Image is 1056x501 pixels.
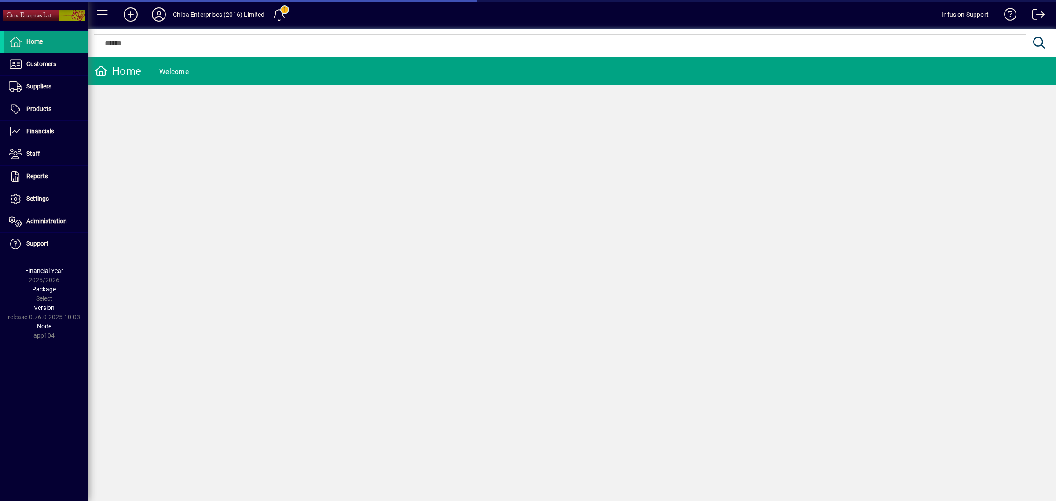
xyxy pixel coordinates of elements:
[997,2,1017,30] a: Knowledge Base
[34,304,55,311] span: Version
[26,173,48,180] span: Reports
[37,323,51,330] span: Node
[26,38,43,45] span: Home
[26,60,56,67] span: Customers
[159,65,189,79] div: Welcome
[4,53,88,75] a: Customers
[26,195,49,202] span: Settings
[4,98,88,120] a: Products
[4,76,88,98] a: Suppliers
[4,143,88,165] a: Staff
[26,128,54,135] span: Financials
[32,286,56,293] span: Package
[4,166,88,188] a: Reports
[26,105,51,112] span: Products
[173,7,265,22] div: Chiba Enterprises (2016) Limited
[25,267,63,274] span: Financial Year
[942,7,989,22] div: Infusion Support
[4,210,88,232] a: Administration
[95,64,141,78] div: Home
[26,217,67,225] span: Administration
[26,83,51,90] span: Suppliers
[4,121,88,143] a: Financials
[1026,2,1045,30] a: Logout
[26,240,48,247] span: Support
[145,7,173,22] button: Profile
[117,7,145,22] button: Add
[26,150,40,157] span: Staff
[4,233,88,255] a: Support
[4,188,88,210] a: Settings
